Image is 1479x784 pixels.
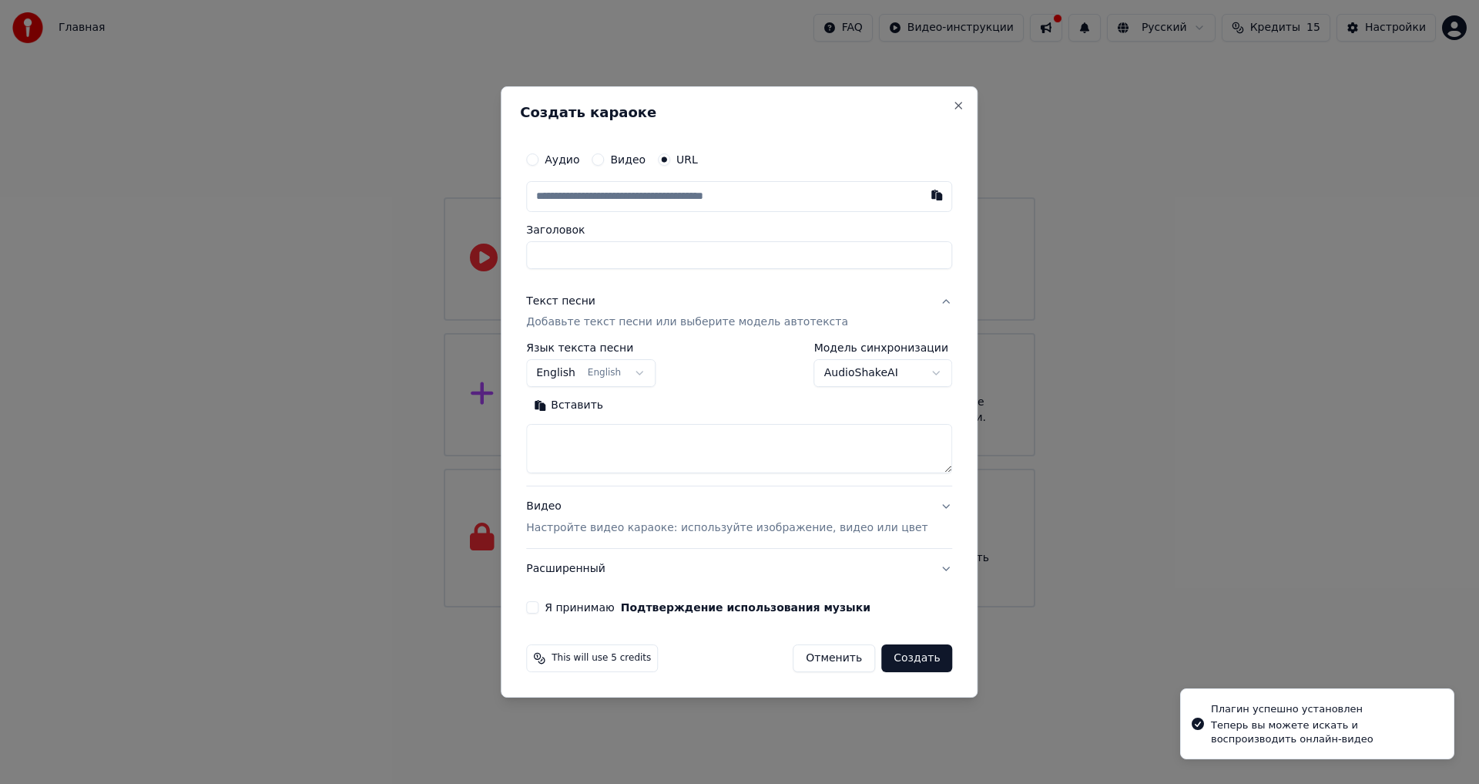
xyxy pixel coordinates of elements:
p: Добавьте текст песни или выберите модель автотекста [526,315,848,331]
label: Заголовок [526,224,952,235]
p: Настройте видео караоке: используйте изображение, видео или цвет [526,520,927,536]
div: Текст песниДобавьте текст песни или выберите модель автотекста [526,343,952,486]
button: ВидеоНастройте видео караоке: используйте изображение, видео или цвет [526,487,952,549]
h2: Создать караоке [520,106,958,119]
button: Вставить [526,394,611,419]
label: Аудио [545,154,579,165]
div: Текст песни [526,294,595,309]
button: Создать [881,644,952,672]
label: Видео [610,154,646,165]
label: Я принимаю [545,602,870,613]
button: Я принимаю [621,602,870,613]
button: Отменить [793,644,875,672]
button: Расширенный [526,549,952,589]
span: This will use 5 credits [552,652,651,665]
label: Язык текста песни [526,343,656,354]
label: URL [676,154,698,165]
label: Модель синхронизации [814,343,953,354]
button: Текст песниДобавьте текст песни или выберите модель автотекста [526,281,952,343]
div: Видео [526,500,927,537]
